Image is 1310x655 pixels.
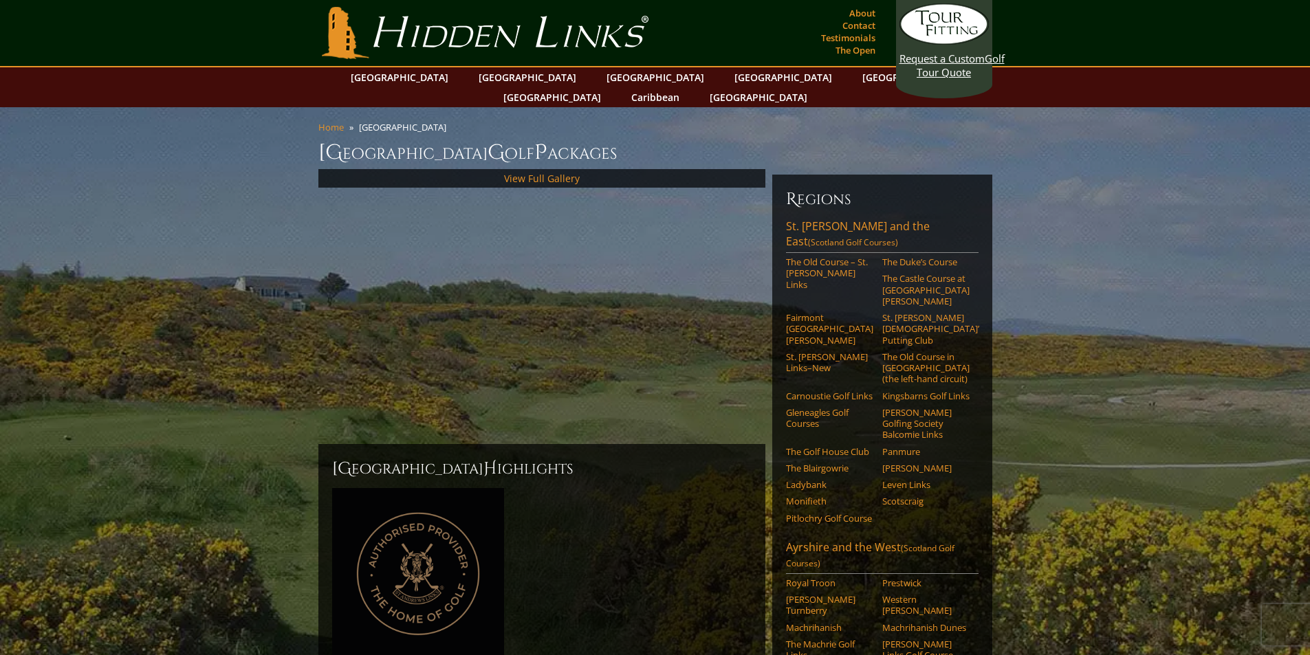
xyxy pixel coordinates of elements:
a: Kingsbarns Golf Links [882,390,970,401]
a: [PERSON_NAME] Turnberry [786,594,873,617]
a: The Blairgowrie [786,463,873,474]
a: [GEOGRAPHIC_DATA] [855,67,967,87]
a: Monifieth [786,496,873,507]
a: View Full Gallery [504,172,580,185]
a: Home [318,121,344,133]
a: Prestwick [882,577,970,588]
a: The Open [832,41,879,60]
li: [GEOGRAPHIC_DATA] [359,121,452,133]
a: [GEOGRAPHIC_DATA] [728,67,839,87]
a: Caribbean [624,87,686,107]
a: [GEOGRAPHIC_DATA] [703,87,814,107]
a: [GEOGRAPHIC_DATA] [472,67,583,87]
a: St. [PERSON_NAME] Links–New [786,351,873,374]
a: Fairmont [GEOGRAPHIC_DATA][PERSON_NAME] [786,312,873,346]
a: Western [PERSON_NAME] [882,594,970,617]
span: H [483,458,497,480]
a: Ladybank [786,479,873,490]
a: [GEOGRAPHIC_DATA] [496,87,608,107]
a: The Old Course in [GEOGRAPHIC_DATA] (the left-hand circuit) [882,351,970,385]
a: The Old Course – St. [PERSON_NAME] Links [786,256,873,290]
a: Contact [839,16,879,35]
h6: Regions [786,188,979,210]
a: About [846,3,879,23]
a: Machrihanish [786,622,873,633]
a: [PERSON_NAME] [882,463,970,474]
span: (Scotland Golf Courses) [786,542,954,569]
a: Pitlochry Golf Course [786,513,873,524]
a: The Golf House Club [786,446,873,457]
a: Panmure [882,446,970,457]
a: Testimonials [818,28,879,47]
a: Leven Links [882,479,970,490]
a: [GEOGRAPHIC_DATA] [600,67,711,87]
a: Royal Troon [786,577,873,588]
a: The Castle Course at [GEOGRAPHIC_DATA][PERSON_NAME] [882,273,970,307]
a: Request a CustomGolf Tour Quote [899,3,989,79]
a: Carnoustie Golf Links [786,390,873,401]
a: St. [PERSON_NAME] [DEMOGRAPHIC_DATA]’ Putting Club [882,312,970,346]
a: [GEOGRAPHIC_DATA] [344,67,455,87]
span: G [488,139,505,166]
a: Ayrshire and the West(Scotland Golf Courses) [786,540,979,574]
a: [PERSON_NAME] Golfing Society Balcomie Links [882,407,970,441]
a: Machrihanish Dunes [882,622,970,633]
h2: [GEOGRAPHIC_DATA] ighlights [332,458,752,480]
span: Request a Custom [899,52,985,65]
h1: [GEOGRAPHIC_DATA] olf ackages [318,139,992,166]
span: P [534,139,547,166]
a: St. [PERSON_NAME] and the East(Scotland Golf Courses) [786,219,979,253]
a: Scotscraig [882,496,970,507]
span: (Scotland Golf Courses) [808,236,898,248]
a: Gleneagles Golf Courses [786,407,873,430]
a: The Duke’s Course [882,256,970,267]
